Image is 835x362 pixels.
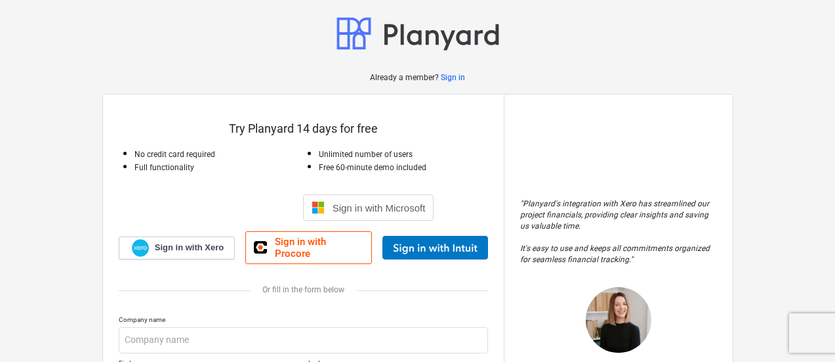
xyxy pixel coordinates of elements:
[166,193,299,222] iframe: Sign in with Google Button
[119,121,488,137] p: Try Planyard 14 days for free
[586,287,651,353] img: Sharon Brown
[134,149,304,160] p: No credit card required
[245,231,371,264] a: Sign in with Procore
[119,285,488,294] div: Or fill in the form below
[319,149,488,160] p: Unlimited number of users
[370,72,441,83] p: Already a member?
[441,72,465,83] a: Sign in
[275,236,363,260] span: Sign in with Procore
[119,315,488,327] p: Company name
[119,237,235,260] a: Sign in with Xero
[520,198,717,266] p: " Planyard's integration with Xero has streamlined our project financials, providing clear insigh...
[134,162,304,173] p: Full functionality
[312,201,325,214] img: Microsoft logo
[132,239,149,257] img: Xero logo
[333,202,426,214] span: Sign in with Microsoft
[155,242,224,254] span: Sign in with Xero
[319,162,488,173] p: Free 60-minute demo included
[119,327,488,353] input: Company name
